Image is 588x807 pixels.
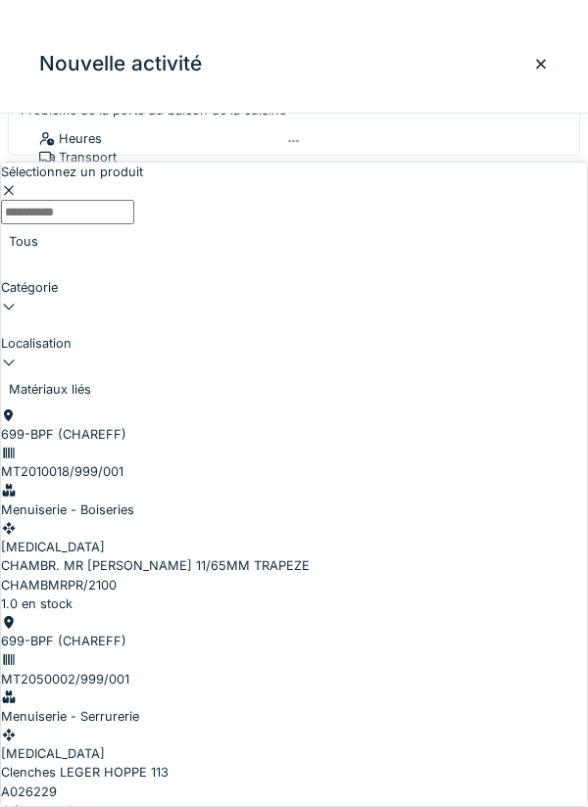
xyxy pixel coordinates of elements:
[1,500,587,519] div: Menuiserie - Boiseries
[1,425,587,444] div: 699-BPF (CHAREFF)
[1,556,587,575] div: CHAMBR. MR [PERSON_NAME] 11/65MM TRAPEZE
[1,707,587,726] div: Menuiserie - Serrurerie
[39,129,549,148] div: Heures
[1,538,587,556] div: [MEDICAL_DATA]
[1,224,587,259] div: Tous
[1,744,587,763] div: [MEDICAL_DATA]
[1,670,587,688] div: MT2050002/999/001
[1,462,587,481] div: MT2010018/999/001
[1,334,587,353] div: Localisation
[1,372,587,406] div: Matériaux liés
[1,763,587,782] div: Clenches LEGER HOPPE 113
[1,576,587,594] div: CHAMBMRPR/2100
[1,596,73,611] span: 1.0 en stock
[1,278,587,297] div: Catégorie
[39,148,549,166] div: Transport
[1,783,587,801] div: A026229
[1,163,587,200] div: Sélectionnez un produit
[1,632,587,650] div: 699-BPF (CHAREFF)
[39,52,202,76] h3: Nouvelle activité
